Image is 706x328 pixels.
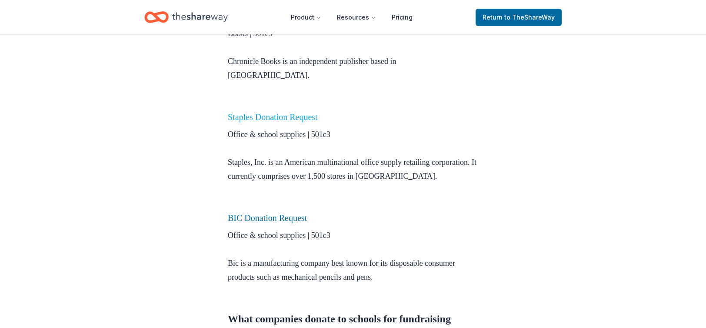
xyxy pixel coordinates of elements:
[284,7,420,27] nav: Main
[476,9,562,26] a: Returnto TheShareWay
[284,9,328,26] button: Product
[228,27,478,110] p: Books | 501c3 Chronicle Books is an independent publisher based in [GEOGRAPHIC_DATA].
[228,213,307,223] a: BIC Donation Request
[228,228,478,312] p: Office & school supplies | 501c3 Bic is a manufacturing company best known for its disposable con...
[504,13,555,21] span: to TheShareWay
[144,7,228,27] a: Home
[228,112,318,122] a: Staples Donation Request
[330,9,383,26] button: Resources
[385,9,420,26] a: Pricing
[483,12,555,23] span: Return
[228,127,478,211] p: Office & school supplies | 501c3 Staples, Inc. is an American multinational office supply retaili...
